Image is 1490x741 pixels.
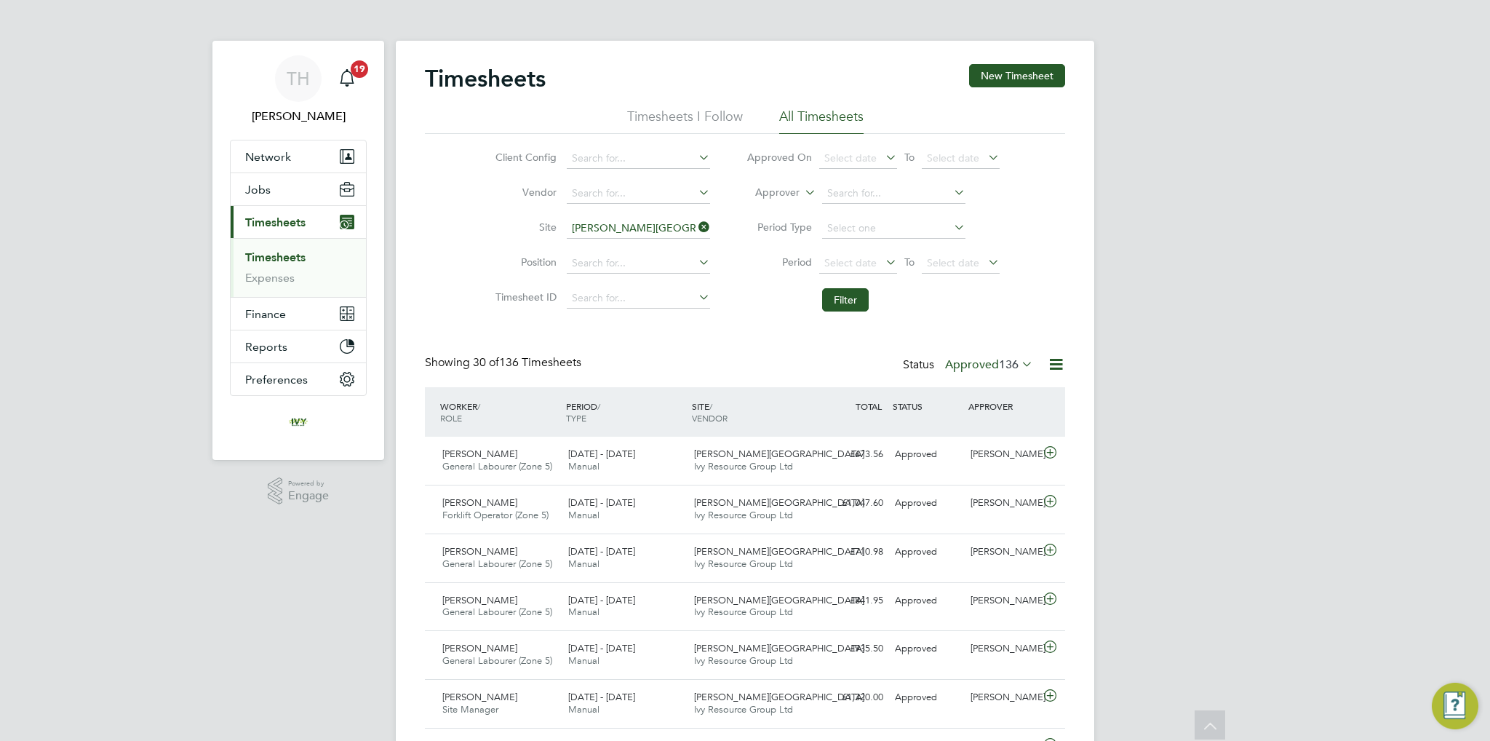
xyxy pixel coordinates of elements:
img: ivyresourcegroup-logo-retina.png [287,411,310,434]
input: Search for... [567,288,710,309]
span: Select date [927,256,979,269]
span: Ivy Resource Group Ltd [694,509,793,521]
div: £841.95 [813,589,889,613]
div: [PERSON_NAME] [965,589,1040,613]
span: Ivy Resource Group Ltd [694,654,793,667]
div: £1,047.60 [813,491,889,515]
a: 19 [332,55,362,102]
label: Period Type [746,221,812,234]
span: General Labourer (Zone 5) [442,558,552,570]
span: [DATE] - [DATE] [568,496,635,509]
span: VENDOR [692,412,728,424]
div: WORKER [437,393,562,431]
input: Search for... [822,183,965,204]
span: Ivy Resource Group Ltd [694,703,793,716]
span: TH [287,69,310,88]
label: Client Config [491,151,557,164]
button: Timesheets [231,206,366,238]
span: To [900,148,919,167]
span: Tom Harvey [230,108,367,125]
div: Approved [889,540,965,564]
a: Powered byEngage [268,478,330,505]
span: Forklift Operator (Zone 5) [442,509,549,521]
button: Network [231,140,366,173]
span: [PERSON_NAME][GEOGRAPHIC_DATA] [694,642,864,654]
div: [PERSON_NAME] [965,540,1040,564]
input: Select one [822,218,965,239]
button: Finance [231,298,366,330]
button: Engage Resource Center [1432,683,1478,729]
span: [PERSON_NAME] [442,448,517,460]
span: Select date [927,151,979,165]
div: Approved [889,589,965,613]
span: Ivy Resource Group Ltd [694,606,793,618]
span: 30 of [473,355,499,370]
label: Vendor [491,186,557,199]
span: Timesheets [245,215,306,229]
a: TH[PERSON_NAME] [230,55,367,125]
span: [PERSON_NAME] [442,691,517,703]
span: 19 [351,60,368,78]
span: [DATE] - [DATE] [568,545,635,558]
input: Search for... [567,183,710,204]
div: Showing [425,355,584,370]
div: Approved [889,443,965,467]
div: Status [903,355,1036,376]
span: / [709,400,712,412]
div: Approved [889,491,965,515]
span: Manual [568,606,599,618]
span: Manual [568,703,599,716]
span: Select date [824,256,877,269]
span: / [597,400,600,412]
span: [DATE] - [DATE] [568,642,635,654]
div: [PERSON_NAME] [965,491,1040,515]
div: Approved [889,637,965,661]
label: Approver [734,186,800,200]
div: £710.98 [813,540,889,564]
span: To [900,253,919,272]
span: General Labourer (Zone 5) [442,606,552,618]
span: Engage [288,490,329,502]
span: [PERSON_NAME][GEOGRAPHIC_DATA] [694,496,864,509]
button: Jobs [231,173,366,205]
button: Reports [231,330,366,362]
div: Approved [889,686,965,710]
input: Search for... [567,253,710,274]
div: STATUS [889,393,965,419]
span: Network [245,150,291,164]
span: [PERSON_NAME] [442,545,517,558]
span: [DATE] - [DATE] [568,594,635,606]
a: Timesheets [245,250,306,264]
div: Timesheets [231,238,366,297]
div: £673.56 [813,443,889,467]
li: Timesheets I Follow [627,108,743,134]
span: 136 [999,357,1019,372]
span: [PERSON_NAME][GEOGRAPHIC_DATA] [694,545,864,558]
span: [DATE] - [DATE] [568,691,635,703]
label: Period [746,255,812,269]
span: Powered by [288,478,329,490]
span: TOTAL [856,400,882,412]
li: All Timesheets [779,108,864,134]
span: Jobs [245,183,271,197]
input: Search for... [567,148,710,169]
span: Manual [568,509,599,521]
span: Select date [824,151,877,165]
span: [DATE] - [DATE] [568,448,635,460]
span: [PERSON_NAME][GEOGRAPHIC_DATA] [694,448,864,460]
span: Finance [245,307,286,321]
button: New Timesheet [969,64,1065,87]
div: APPROVER [965,393,1040,419]
span: [PERSON_NAME] [442,496,517,509]
span: TYPE [566,412,586,424]
label: Approved On [746,151,812,164]
div: SITE [688,393,814,431]
a: Go to home page [230,411,367,434]
span: Manual [568,654,599,667]
span: Ivy Resource Group Ltd [694,558,793,570]
button: Preferences [231,363,366,395]
span: [PERSON_NAME][GEOGRAPHIC_DATA] [694,594,864,606]
span: Manual [568,460,599,472]
span: Manual [568,558,599,570]
label: Site [491,221,557,234]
